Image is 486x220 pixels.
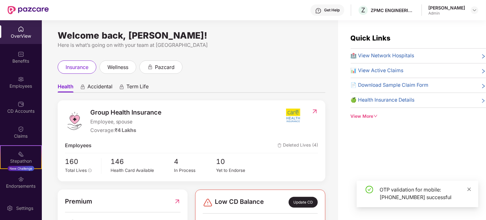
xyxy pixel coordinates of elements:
span: Health [58,83,74,92]
div: Get Help [324,8,340,13]
div: Yet to Endorse [216,167,259,174]
span: Accidental [87,83,112,92]
span: Total Lives [65,168,87,173]
div: Here is what’s going on with your team at [GEOGRAPHIC_DATA] [58,41,325,49]
span: 📄 Download Sample Claim Form [351,81,429,89]
img: svg+xml;base64,PHN2ZyBpZD0iQ0RfQWNjb3VudHMiIGRhdGEtbmFtZT0iQ0QgQWNjb3VudHMiIHhtbG5zPSJodHRwOi8vd3... [18,101,24,107]
span: 4 [174,156,216,167]
img: svg+xml;base64,PHN2ZyBpZD0iQ2xhaW0iIHhtbG5zPSJodHRwOi8vd3d3LnczLm9yZy8yMDAwL3N2ZyIgd2lkdGg9IjIwIi... [18,126,24,132]
img: New Pazcare Logo [8,6,49,14]
span: 🍏 Health Insurance Details [351,96,415,104]
img: logo [65,111,84,130]
img: svg+xml;base64,PHN2ZyBpZD0iRW5kb3JzZW1lbnRzIiB4bWxucz0iaHR0cDovL3d3dy53My5vcmcvMjAwMC9zdmciIHdpZH... [18,176,24,182]
span: wellness [107,63,128,71]
div: Coverage: [90,127,162,135]
span: pazcard [155,63,175,71]
img: svg+xml;base64,PHN2ZyBpZD0iRGFuZ2VyLTMyeDMyIiB4bWxucz0iaHR0cDovL3d3dy53My5vcmcvMjAwMC9zdmciIHdpZH... [203,198,213,208]
img: RedirectIcon [174,197,181,206]
span: close [467,187,471,192]
div: Stepathon [1,158,41,164]
div: Admin [428,11,465,16]
span: right [481,97,486,104]
img: RedirectIcon [311,108,318,115]
span: down [374,114,378,118]
span: 📊 View Active Claims [351,67,404,75]
span: ₹4 Lakhs [115,127,137,133]
span: check-circle [366,186,373,193]
img: svg+xml;base64,PHN2ZyB4bWxucz0iaHR0cDovL3d3dy53My5vcmcvMjAwMC9zdmciIHdpZHRoPSIyMSIgaGVpZ2h0PSIyMC... [18,151,24,157]
div: animation [119,84,125,90]
span: insurance [66,63,88,71]
img: svg+xml;base64,PHN2ZyBpZD0iRHJvcGRvd24tMzJ4MzIiIHhtbG5zPSJodHRwOi8vd3d3LnczLm9yZy8yMDAwL3N2ZyIgd2... [472,8,477,13]
span: info-circle [88,169,92,173]
div: Welcome back, [PERSON_NAME]! [58,33,325,38]
div: animation [147,64,153,70]
div: Settings [14,205,35,211]
img: deleteIcon [278,143,282,148]
img: svg+xml;base64,PHN2ZyBpZD0iQmVuZWZpdHMiIHhtbG5zPSJodHRwOi8vd3d3LnczLm9yZy8yMDAwL3N2ZyIgd2lkdGg9Ij... [18,51,24,57]
span: 160 [65,156,97,167]
div: New Challenge [8,166,34,171]
span: 🏥 View Network Hospitals [351,52,414,60]
img: svg+xml;base64,PHN2ZyBpZD0iRW1wbG95ZWVzIiB4bWxucz0iaHR0cDovL3d3dy53My5vcmcvMjAwMC9zdmciIHdpZHRoPS... [18,76,24,82]
div: Health Card Available [111,167,174,174]
span: Quick Links [351,34,391,42]
span: Term Life [126,83,149,92]
img: svg+xml;base64,PHN2ZyBpZD0iSGVscC0zMngzMiIgeG1sbnM9Imh0dHA6Ly93d3cudzMub3JnLzIwMDAvc3ZnIiB3aWR0aD... [315,8,322,14]
div: animation [80,84,86,90]
span: right [481,53,486,60]
div: Update CD [289,197,318,208]
span: Premium [65,197,92,206]
span: Deleted Lives (4) [278,142,318,150]
div: [PERSON_NAME] [428,5,465,11]
img: svg+xml;base64,PHN2ZyBpZD0iSG9tZSIgeG1sbnM9Imh0dHA6Ly93d3cudzMub3JnLzIwMDAvc3ZnIiB3aWR0aD0iMjAiIG... [18,26,24,32]
span: Employee, spouse [90,118,162,126]
div: In Process [174,167,216,174]
img: svg+xml;base64,PHN2ZyBpZD0iU2V0dGluZy0yMHgyMCIgeG1sbnM9Imh0dHA6Ly93d3cudzMub3JnLzIwMDAvc3ZnIiB3aW... [7,205,13,211]
span: 10 [216,156,259,167]
span: Z [361,6,365,14]
div: OTP validation for mobile: [PHONE_NUMBER] successful [380,186,471,201]
div: ZPMC ENGINEERING INDIA PRIVATE LIMITED [371,7,415,13]
img: insurerIcon [281,108,305,123]
span: Group Health Insurance [90,108,162,117]
span: Employees [65,142,92,150]
span: Low CD Balance [215,197,264,208]
span: 146 [111,156,174,167]
span: right [481,83,486,89]
div: View More [351,113,486,120]
span: right [481,68,486,75]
